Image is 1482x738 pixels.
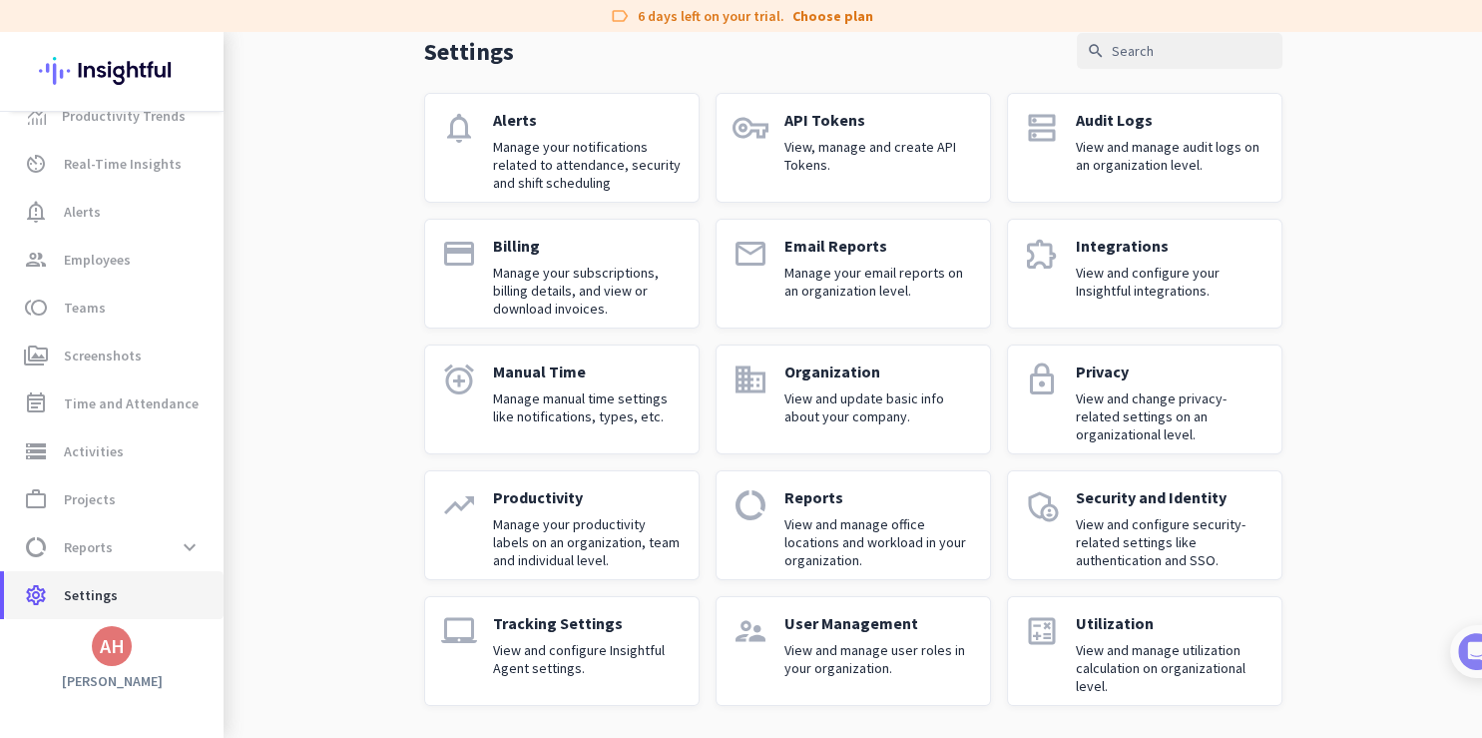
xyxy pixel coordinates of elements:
a: Choose plan [792,6,873,26]
p: Email Reports [784,236,974,256]
i: lock [1024,362,1060,397]
span: Time and Attendance [64,391,199,415]
a: domainOrganizationView and update basic info about your company. [716,345,991,454]
i: data_usage [733,487,768,523]
i: notifications [441,110,477,146]
span: Employees [64,248,131,272]
i: settings [24,583,48,607]
span: Alerts [64,200,101,224]
a: dnsAudit LogsView and manage audit logs on an organization level. [1007,93,1282,203]
a: work_outlineProjects [4,475,224,523]
a: paymentBillingManage your subscriptions, billing details, and view or download invoices. [424,219,700,329]
a: alarm_addManual TimeManage manual time settings like notifications, types, etc. [424,345,700,454]
button: expand_more [172,529,208,565]
a: supervisor_accountUser ManagementView and manage user roles in your organization. [716,596,991,706]
p: Manage your email reports on an organization level. [784,264,974,300]
i: data_usage [24,535,48,559]
i: storage [24,439,48,463]
span: Screenshots [64,344,142,368]
i: dns [1024,110,1060,146]
p: Reports [784,487,974,507]
a: tollTeams [4,284,224,332]
img: Insightful logo [39,32,185,110]
i: payment [441,236,477,272]
p: Manage your subscriptions, billing details, and view or download invoices. [493,264,683,318]
i: label [610,6,630,26]
p: Productivity [493,487,683,507]
i: supervisor_account [733,613,768,649]
p: API Tokens [784,110,974,130]
span: Settings [64,583,118,607]
a: laptop_macTracking SettingsView and configure Insightful Agent settings. [424,596,700,706]
p: Billing [493,236,683,256]
a: lockPrivacyView and change privacy-related settings on an organizational level. [1007,345,1282,454]
p: Security and Identity [1076,487,1265,507]
i: perm_media [24,344,48,368]
p: Manage your notifications related to attendance, security and shift scheduling [493,138,683,192]
p: View and manage audit logs on an organization level. [1076,138,1265,174]
img: menu-item [28,107,46,125]
p: User Management [784,613,974,633]
a: settingsSettings [4,571,224,619]
span: Projects [64,487,116,511]
i: event_note [24,391,48,415]
i: vpn_key [733,110,768,146]
p: Audit Logs [1076,110,1265,130]
i: alarm_add [441,362,477,397]
span: Real-Time Insights [64,152,182,176]
i: admin_panel_settings [1024,487,1060,523]
p: View and configure security-related settings like authentication and SSO. [1076,515,1265,569]
i: extension [1024,236,1060,272]
p: View and configure your Insightful integrations. [1076,264,1265,300]
span: Reports [64,535,113,559]
a: event_noteTime and Attendance [4,379,224,427]
a: storageActivities [4,427,224,475]
a: vpn_keyAPI TokensView, manage and create API Tokens. [716,93,991,203]
a: extensionIntegrationsView and configure your Insightful integrations. [1007,219,1282,329]
a: emailEmail ReportsManage your email reports on an organization level. [716,219,991,329]
p: Manual Time [493,362,683,381]
p: Organization [784,362,974,381]
i: toll [24,296,48,320]
a: trending_upProductivityManage your productivity labels on an organization, team and individual le... [424,470,700,580]
div: AH [100,636,125,656]
span: Productivity Trends [62,104,186,128]
p: View, manage and create API Tokens. [784,138,974,174]
i: notification_important [24,200,48,224]
a: admin_panel_settingsSecurity and IdentityView and configure security-related settings like authen... [1007,470,1282,580]
p: Manage your productivity labels on an organization, team and individual level. [493,515,683,569]
a: groupEmployees [4,236,224,284]
a: menu-itemProductivity Trends [4,92,224,140]
i: search [1087,42,1105,60]
input: Search [1077,33,1282,69]
i: email [733,236,768,272]
a: data_usageReportsexpand_more [4,523,224,571]
p: View and change privacy-related settings on an organizational level. [1076,389,1265,443]
p: View and manage user roles in your organization. [784,641,974,677]
p: Integrations [1076,236,1265,256]
span: Activities [64,439,124,463]
a: av_timerReal-Time Insights [4,140,224,188]
p: View and update basic info about your company. [784,389,974,425]
a: notification_importantAlerts [4,188,224,236]
p: Alerts [493,110,683,130]
i: group [24,248,48,272]
p: Privacy [1076,362,1265,381]
i: work_outline [24,487,48,511]
p: View and configure Insightful Agent settings. [493,641,683,677]
a: perm_mediaScreenshots [4,332,224,379]
p: Utilization [1076,613,1265,633]
span: Teams [64,296,106,320]
i: trending_up [441,487,477,523]
i: av_timer [24,152,48,176]
i: calculate [1024,613,1060,649]
p: View and manage office locations and workload in your organization. [784,515,974,569]
i: domain [733,362,768,397]
p: View and manage utilization calculation on organizational level. [1076,641,1265,695]
a: notificationsAlertsManage your notifications related to attendance, security and shift scheduling [424,93,700,203]
p: Tracking Settings [493,613,683,633]
p: Manage manual time settings like notifications, types, etc. [493,389,683,425]
a: data_usageReportsView and manage office locations and workload in your organization. [716,470,991,580]
i: laptop_mac [441,613,477,649]
a: calculateUtilizationView and manage utilization calculation on organizational level. [1007,596,1282,706]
